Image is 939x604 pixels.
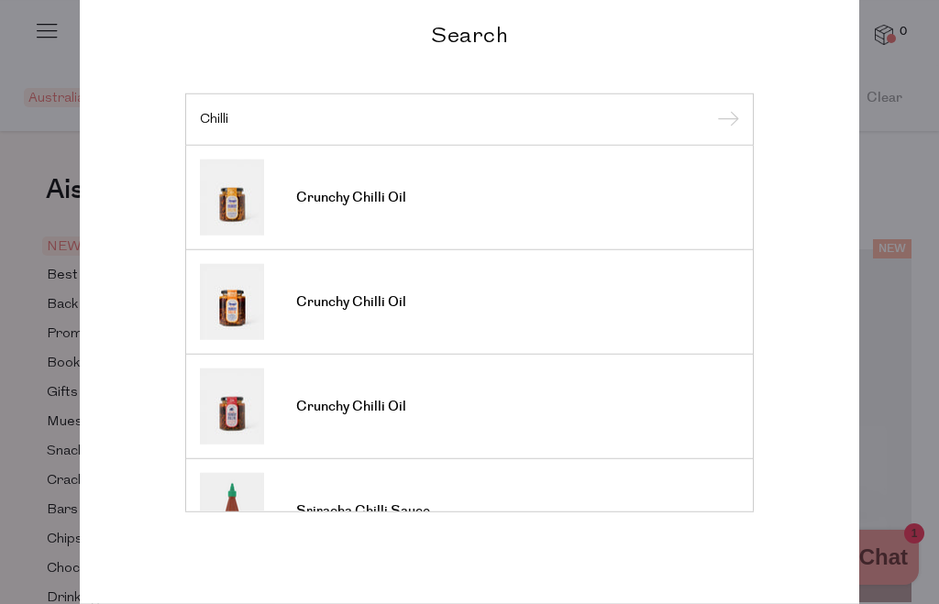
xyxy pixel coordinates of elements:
h2: Search [185,20,754,47]
img: Crunchy Chilli Oil [200,159,264,236]
input: Search [200,112,739,126]
img: Crunchy Chilli Oil [200,264,264,340]
a: Sriracha Chilli Sauce [200,473,739,549]
span: Crunchy Chilli Oil [296,398,406,416]
img: Sriracha Chilli Sauce [200,473,264,549]
a: Crunchy Chilli Oil [200,368,739,445]
a: Crunchy Chilli Oil [200,264,739,340]
span: Sriracha Chilli Sauce [296,502,430,521]
img: Crunchy Chilli Oil [200,368,264,445]
span: Crunchy Chilli Oil [296,189,406,207]
a: Crunchy Chilli Oil [200,159,739,236]
span: Crunchy Chilli Oil [296,293,406,312]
